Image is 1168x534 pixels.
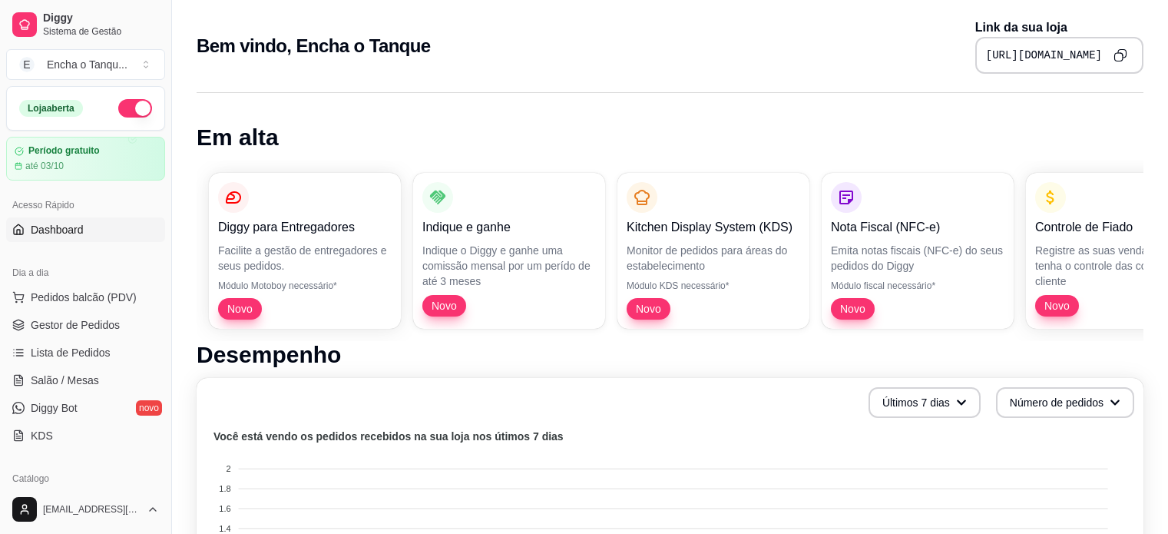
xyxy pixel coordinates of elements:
[31,428,53,443] span: KDS
[43,12,159,25] span: Diggy
[219,524,230,533] tspan: 1.4
[118,99,152,118] button: Alterar Status
[831,218,1004,237] p: Nota Fiscal (NFC-e)
[1038,298,1076,313] span: Novo
[28,145,100,157] article: Período gratuito
[218,243,392,274] p: Facilite a gestão de entregadores e seus pedidos.
[43,503,141,516] span: [EMAIL_ADDRESS][DOMAIN_NAME]
[6,137,165,181] a: Período gratuitoaté 03/10
[6,193,165,217] div: Acesso Rápido
[831,243,1004,274] p: Emita notas fiscais (NFC-e) do seus pedidos do Diggy
[31,373,99,388] span: Salão / Mesas
[197,124,1143,151] h1: Em alta
[31,400,78,416] span: Diggy Bot
[834,301,872,317] span: Novo
[6,423,165,448] a: KDS
[6,368,165,393] a: Salão / Mesas
[6,313,165,337] a: Gestor de Pedidos
[221,301,259,317] span: Novo
[19,57,35,72] span: E
[996,387,1134,418] button: Número de pedidos
[6,340,165,365] a: Lista de Pedidos
[627,280,800,292] p: Módulo KDS necessário*
[218,218,392,237] p: Diggy para Entregadores
[213,430,564,443] text: Você está vendo os pedidos recebidos na sua loja nos útimos 7 dias
[6,49,165,80] button: Select a team
[1108,43,1133,68] button: Copy to clipboard
[6,285,165,310] button: Pedidos balcão (PDV)
[425,298,463,313] span: Novo
[31,345,111,360] span: Lista de Pedidos
[6,491,165,528] button: [EMAIL_ADDRESS][DOMAIN_NAME]
[6,260,165,285] div: Dia a dia
[617,173,809,329] button: Kitchen Display System (KDS)Monitor de pedidos para áreas do estabelecimentoMódulo KDS necessário...
[31,290,137,305] span: Pedidos balcão (PDV)
[831,280,1004,292] p: Módulo fiscal necessário*
[6,466,165,491] div: Catálogo
[197,34,431,58] h2: Bem vindo, Encha o Tanque
[47,57,127,72] div: Encha o Tanqu ...
[975,18,1143,37] p: Link da sua loja
[31,222,84,237] span: Dashboard
[209,173,401,329] button: Diggy para EntregadoresFacilite a gestão de entregadores e seus pedidos.Módulo Motoboy necessário...
[413,173,605,329] button: Indique e ganheIndique o Diggy e ganhe uma comissão mensal por um perído de até 3 mesesNovo
[422,218,596,237] p: Indique e ganhe
[822,173,1014,329] button: Nota Fiscal (NFC-e)Emita notas fiscais (NFC-e) do seus pedidos do DiggyMódulo fiscal necessário*Novo
[226,464,230,473] tspan: 2
[869,387,981,418] button: Últimos 7 dias
[627,218,800,237] p: Kitchen Display System (KDS)
[219,504,230,513] tspan: 1.6
[43,25,159,38] span: Sistema de Gestão
[6,396,165,420] a: Diggy Botnovo
[19,100,83,117] div: Loja aberta
[630,301,667,317] span: Novo
[219,484,230,493] tspan: 1.8
[197,341,1143,369] h1: Desempenho
[218,280,392,292] p: Módulo Motoboy necessário*
[6,6,165,43] a: DiggySistema de Gestão
[627,243,800,274] p: Monitor de pedidos para áreas do estabelecimento
[986,48,1102,63] pre: [URL][DOMAIN_NAME]
[422,243,596,289] p: Indique o Diggy e ganhe uma comissão mensal por um perído de até 3 meses
[6,217,165,242] a: Dashboard
[31,317,120,333] span: Gestor de Pedidos
[25,160,64,172] article: até 03/10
